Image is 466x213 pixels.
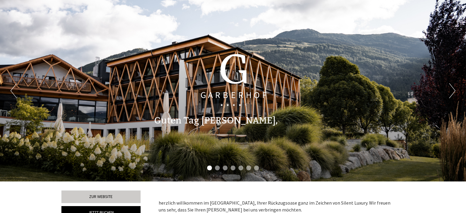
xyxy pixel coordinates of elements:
a: Zur Website [61,190,141,203]
button: Previous [11,83,17,98]
button: Next [449,83,455,98]
h1: Guten Tag [PERSON_NAME], [154,116,278,126]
